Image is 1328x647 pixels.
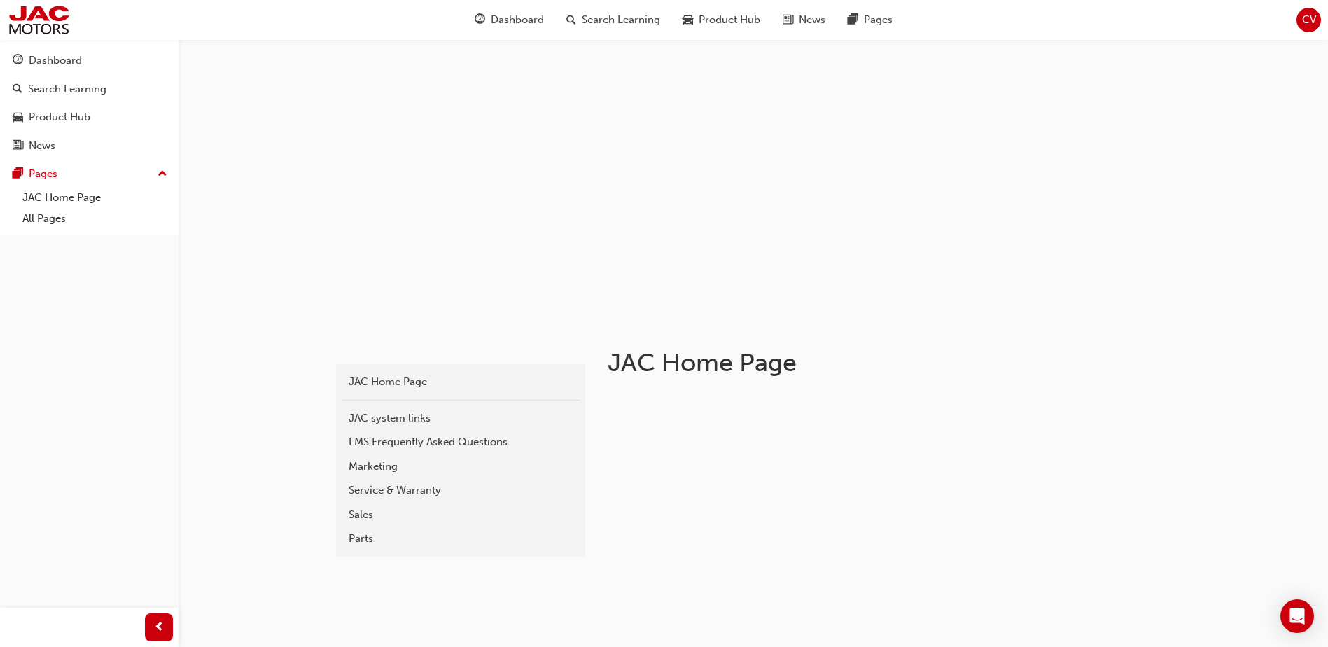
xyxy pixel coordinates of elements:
a: pages-iconPages [837,6,904,34]
span: Pages [864,12,893,28]
div: Pages [29,166,57,182]
a: JAC system links [342,406,580,431]
a: All Pages [17,208,173,230]
div: News [29,138,55,154]
a: News [6,133,173,159]
span: guage-icon [13,55,23,67]
div: Marketing [349,459,573,475]
span: pages-icon [13,168,23,181]
button: Pages [6,161,173,187]
div: Sales [349,507,573,523]
a: Search Learning [6,76,173,102]
a: Sales [342,503,580,527]
span: prev-icon [154,619,165,636]
button: DashboardSearch LearningProduct HubNews [6,45,173,161]
div: Open Intercom Messenger [1280,599,1314,633]
a: Service & Warranty [342,478,580,503]
button: CV [1296,8,1321,32]
a: Dashboard [6,48,173,74]
a: JAC Home Page [17,187,173,209]
a: Parts [342,527,580,551]
span: news-icon [783,11,793,29]
a: LMS Frequently Asked Questions [342,430,580,454]
span: up-icon [158,165,167,183]
a: search-iconSearch Learning [555,6,671,34]
div: Parts [349,531,573,547]
a: guage-iconDashboard [463,6,555,34]
div: Product Hub [29,109,90,125]
div: Dashboard [29,53,82,69]
span: guage-icon [475,11,485,29]
span: Product Hub [699,12,760,28]
span: Search Learning [582,12,660,28]
span: Dashboard [491,12,544,28]
a: news-iconNews [771,6,837,34]
span: search-icon [566,11,576,29]
span: search-icon [13,83,22,96]
a: car-iconProduct Hub [671,6,771,34]
span: car-icon [683,11,693,29]
a: Product Hub [6,104,173,130]
span: car-icon [13,111,23,124]
h1: JAC Home Page [608,347,1067,378]
div: Search Learning [28,81,106,97]
a: Marketing [342,454,580,479]
span: News [799,12,825,28]
span: CV [1302,12,1316,28]
span: pages-icon [848,11,858,29]
div: JAC Home Page [349,374,573,390]
div: Service & Warranty [349,482,573,499]
a: JAC Home Page [342,370,580,394]
div: LMS Frequently Asked Questions [349,434,573,450]
span: news-icon [13,140,23,153]
img: jac-portal [7,4,71,36]
div: JAC system links [349,410,573,426]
